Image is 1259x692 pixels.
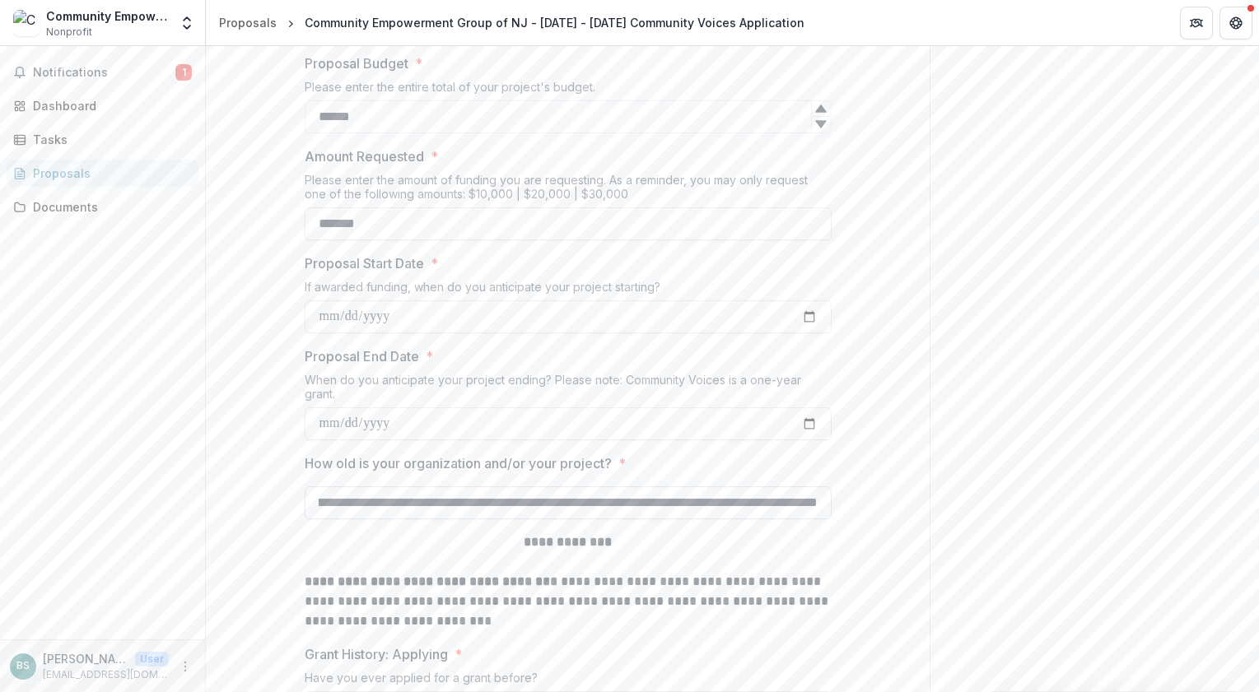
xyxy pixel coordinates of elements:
[175,657,195,676] button: More
[175,64,192,81] span: 1
[33,97,185,114] div: Dashboard
[7,59,198,86] button: Notifications1
[305,253,424,273] p: Proposal Start Date
[305,644,448,664] p: Grant History: Applying
[7,193,198,221] a: Documents
[1180,7,1213,39] button: Partners
[219,14,277,31] div: Proposals
[305,373,832,407] div: When do you anticipate your project ending? Please note: Community Voices is a one-year grant.
[46,25,92,39] span: Nonprofit
[305,671,832,691] div: Have you ever applied for a grant before?
[305,146,424,166] p: Amount Requested
[16,661,30,671] div: Byheijja Sabree
[46,7,169,25] div: Community Empowerment Group of [GEOGRAPHIC_DATA]
[305,280,832,300] div: If awarded funding, when do you anticipate your project starting?
[135,652,169,666] p: User
[33,165,185,182] div: Proposals
[305,346,419,366] p: Proposal End Date
[13,10,40,36] img: Community Empowerment Group of NJ
[305,53,408,73] p: Proposal Budget
[212,11,283,35] a: Proposals
[7,92,198,119] a: Dashboard
[7,126,198,153] a: Tasks
[305,173,832,207] div: Please enter the amount of funding you are requesting. As a reminder, you may only request one of...
[33,66,175,80] span: Notifications
[7,160,198,187] a: Proposals
[33,131,185,148] div: Tasks
[33,198,185,216] div: Documents
[305,80,832,100] div: Please enter the entire total of your project's budget.
[305,14,804,31] div: Community Empowerment Group of NJ - [DATE] - [DATE] Community Voices Application
[212,11,811,35] nav: breadcrumb
[1219,7,1252,39] button: Get Help
[305,453,612,473] p: How old is your organization and/or your project?
[43,650,128,667] p: [PERSON_NAME]
[175,7,198,39] button: Open entity switcher
[43,667,169,682] p: [EMAIL_ADDRESS][DOMAIN_NAME]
